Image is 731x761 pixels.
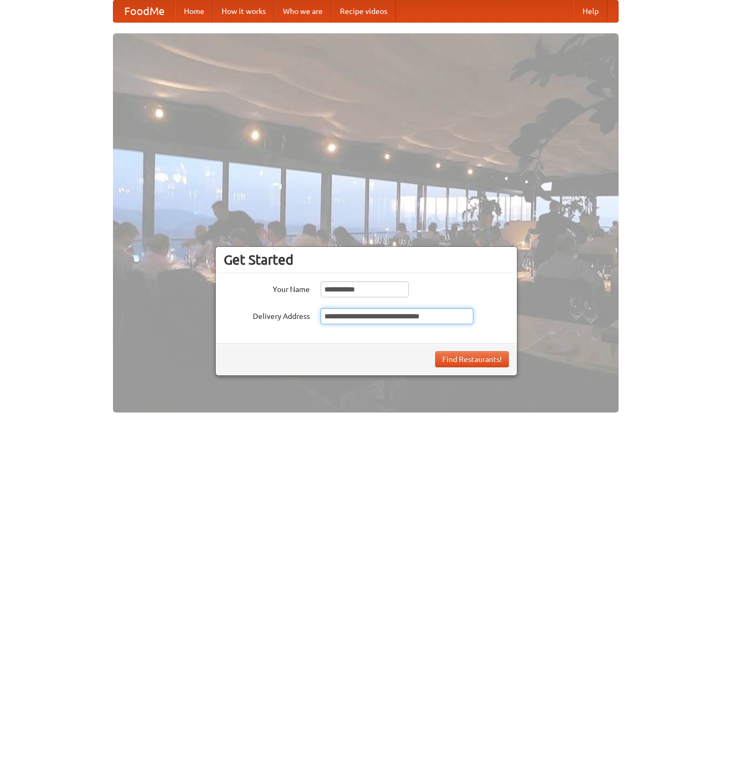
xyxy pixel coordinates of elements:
a: Who we are [274,1,331,22]
h3: Get Started [224,252,509,268]
a: FoodMe [113,1,175,22]
a: Help [574,1,607,22]
label: Delivery Address [224,308,310,322]
a: Recipe videos [331,1,396,22]
a: How it works [213,1,274,22]
a: Home [175,1,213,22]
button: Find Restaurants! [435,351,509,367]
label: Your Name [224,281,310,295]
